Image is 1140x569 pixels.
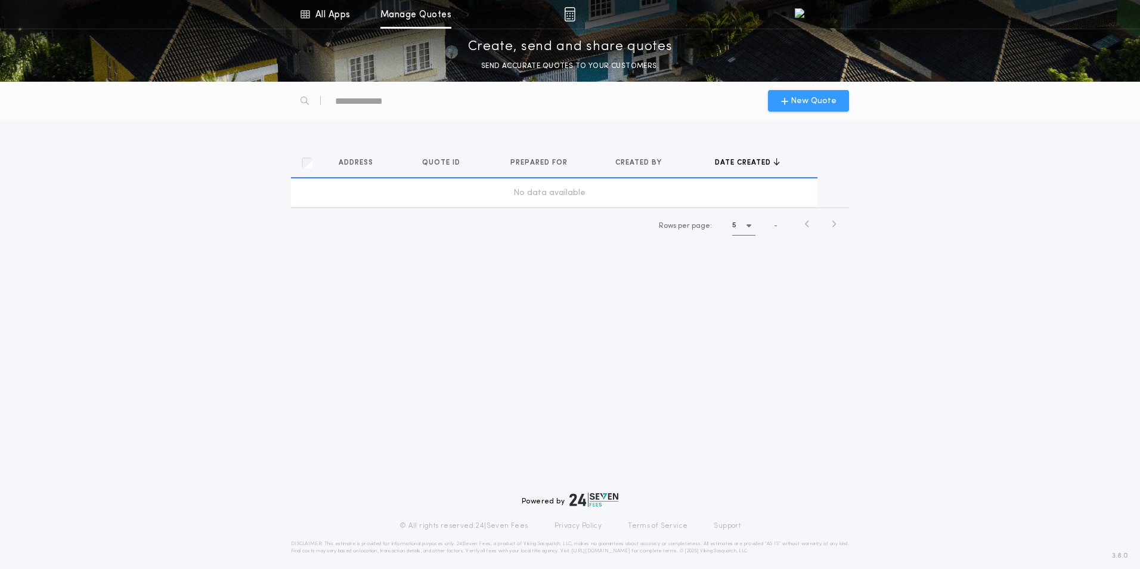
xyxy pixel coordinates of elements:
[715,158,773,168] span: Date created
[714,521,741,531] a: Support
[768,90,849,112] button: New Quote
[615,157,671,169] button: Created by
[774,221,777,231] span: -
[659,222,712,230] span: Rows per page:
[422,158,463,168] span: Quote ID
[795,8,836,20] img: vs-icon
[422,157,469,169] button: Quote ID
[522,493,618,507] div: Powered by
[564,7,575,21] img: img
[510,158,570,168] span: Prepared for
[339,157,382,169] button: Address
[732,217,755,236] button: 5
[715,157,780,169] button: Date created
[732,219,736,231] h1: 5
[291,540,849,555] p: DISCLAIMER: This estimate is provided for informational purposes only. 24|Seven Fees, a product o...
[791,95,837,107] span: New Quote
[569,493,618,507] img: logo
[1112,551,1128,561] span: 3.8.0
[339,158,376,168] span: Address
[296,187,803,199] div: No data available
[468,38,673,57] p: Create, send and share quotes
[615,158,664,168] span: Created by
[628,521,687,531] a: Terms of Service
[554,521,602,531] a: Privacy Policy
[399,521,528,531] p: © All rights reserved. 24|Seven Fees
[571,549,630,553] a: [URL][DOMAIN_NAME]
[481,60,659,72] p: SEND ACCURATE QUOTES TO YOUR CUSTOMERS.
